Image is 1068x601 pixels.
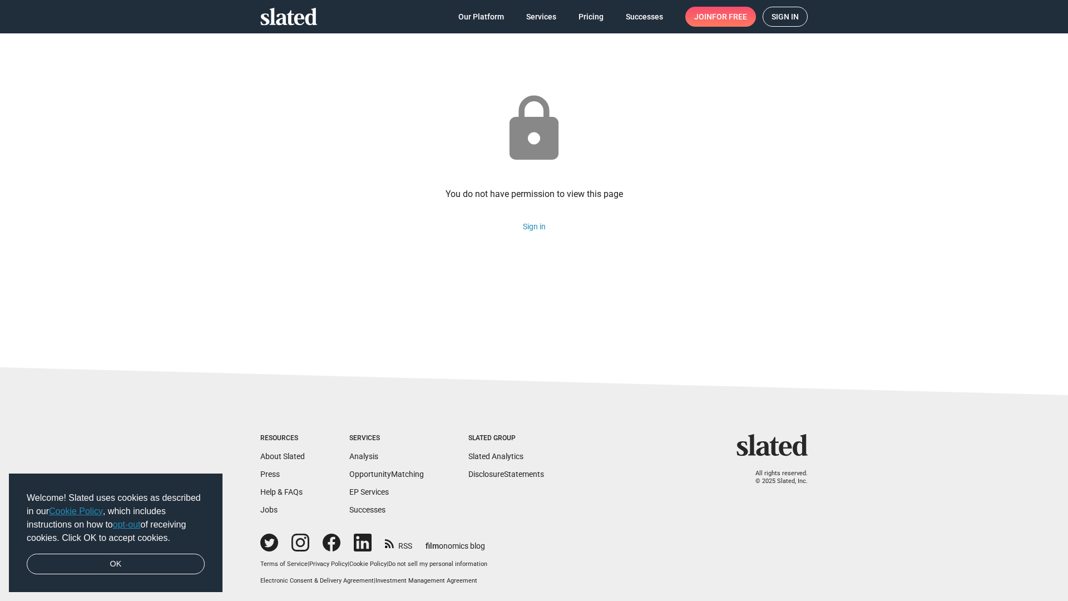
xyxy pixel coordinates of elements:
[712,7,747,27] span: for free
[349,505,385,514] a: Successes
[260,452,305,461] a: About Slated
[260,487,303,496] a: Help & FAQs
[468,434,544,443] div: Slated Group
[694,7,747,27] span: Join
[578,7,604,27] span: Pricing
[348,560,349,568] span: |
[260,560,308,568] a: Terms of Service
[113,520,141,529] a: opt-out
[388,560,487,569] button: Do not sell my personal information
[49,506,103,516] a: Cookie Policy
[349,487,389,496] a: EP Services
[772,7,799,26] span: Sign in
[349,434,424,443] div: Services
[763,7,808,27] a: Sign in
[449,7,513,27] a: Our Platform
[349,560,387,568] a: Cookie Policy
[426,532,485,551] a: filmonomics blog
[27,491,205,545] span: Welcome! Slated uses cookies as described in our , which includes instructions on how to of recei...
[626,7,663,27] span: Successes
[308,560,309,568] span: |
[526,7,556,27] span: Services
[260,577,374,584] a: Electronic Consent & Delivery Agreement
[385,534,412,551] a: RSS
[387,560,388,568] span: |
[446,188,623,200] div: You do not have permission to view this page
[375,577,477,584] a: Investment Management Agreement
[309,560,348,568] a: Privacy Policy
[517,7,565,27] a: Services
[27,554,205,575] a: dismiss cookie message
[374,577,375,584] span: |
[570,7,612,27] a: Pricing
[468,470,544,479] a: DisclosureStatements
[497,92,571,166] mat-icon: lock
[349,452,378,461] a: Analysis
[349,470,424,479] a: OpportunityMatching
[744,470,808,486] p: All rights reserved. © 2025 Slated, Inc.
[685,7,756,27] a: Joinfor free
[260,470,280,479] a: Press
[458,7,504,27] span: Our Platform
[260,505,278,514] a: Jobs
[9,474,222,593] div: cookieconsent
[523,222,546,231] a: Sign in
[426,541,439,550] span: film
[617,7,672,27] a: Successes
[260,434,305,443] div: Resources
[468,452,523,461] a: Slated Analytics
